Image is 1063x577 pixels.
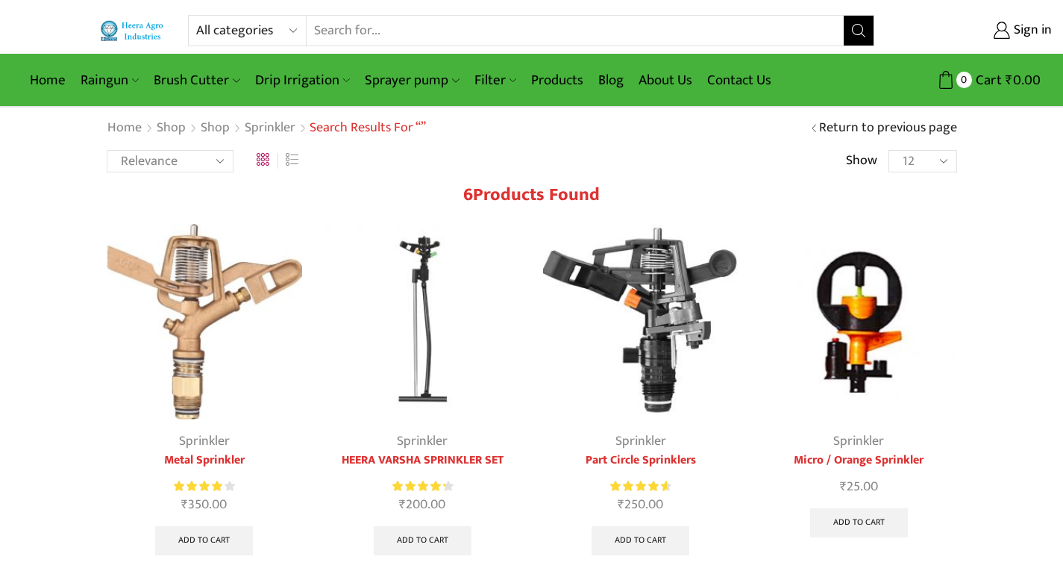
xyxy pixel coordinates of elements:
[73,63,146,98] a: Raingun
[591,63,631,98] a: Blog
[200,119,231,138] a: Shop
[846,152,877,171] span: Show
[810,508,908,538] a: Add to cart: “Micro / Orange Sprinkler”
[179,430,230,452] a: Sprinkler
[819,119,957,138] a: Return to previous page
[700,63,779,98] a: Contact Us
[761,224,957,420] img: Orange-Sprinkler
[392,478,453,494] div: Rated 4.37 out of 5
[761,452,957,470] a: Micro / Orange Sprinkler
[618,493,624,516] span: ₹
[310,120,426,137] h1: Search results for “”
[107,150,233,172] select: Shop order
[244,119,296,138] a: Sprinkler
[307,16,844,46] input: Search for...
[618,493,663,516] bdi: 250.00
[610,478,667,494] span: Rated out of 5
[543,452,739,470] a: Part Circle Sprinklers
[956,72,972,87] span: 0
[156,119,186,138] a: Shop
[840,475,878,498] bdi: 25.00
[610,478,671,494] div: Rated 4.67 out of 5
[592,526,689,556] a: Add to cart: “Part Circle Sprinklers”
[357,63,466,98] a: Sprayer pump
[897,17,1052,44] a: Sign in
[524,63,591,98] a: Products
[374,526,471,556] a: Add to cart: “HEERA VARSHA SPRINKLER SET”
[181,493,188,516] span: ₹
[324,452,521,470] a: HEERA VARSHA SPRINKLER SET
[107,119,142,138] a: Home
[174,478,234,494] div: Rated 4.00 out of 5
[174,478,222,494] span: Rated out of 5
[324,224,521,420] img: Impact Mini Sprinkler
[155,526,253,556] a: Add to cart: “Metal Sprinkler”
[107,119,426,138] nav: Breadcrumb
[833,430,884,452] a: Sprinkler
[840,475,847,498] span: ₹
[889,66,1041,94] a: 0 Cart ₹0.00
[248,63,357,98] a: Drip Irrigation
[1006,69,1041,92] bdi: 0.00
[1006,69,1013,92] span: ₹
[615,430,666,452] a: Sprinkler
[107,452,303,470] a: Metal Sprinkler
[392,478,445,494] span: Rated out of 5
[1010,21,1052,40] span: Sign in
[181,493,227,516] bdi: 350.00
[399,493,406,516] span: ₹
[631,63,700,98] a: About Us
[146,63,247,98] a: Brush Cutter
[22,63,73,98] a: Home
[844,16,874,46] button: Search button
[397,430,448,452] a: Sprinkler
[543,224,739,420] img: part circle sprinkler
[473,180,600,210] span: Products found
[107,224,303,420] img: Metal Sprinkler
[467,63,524,98] a: Filter
[972,70,1002,90] span: Cart
[399,493,445,516] bdi: 200.00
[463,180,473,210] span: 6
